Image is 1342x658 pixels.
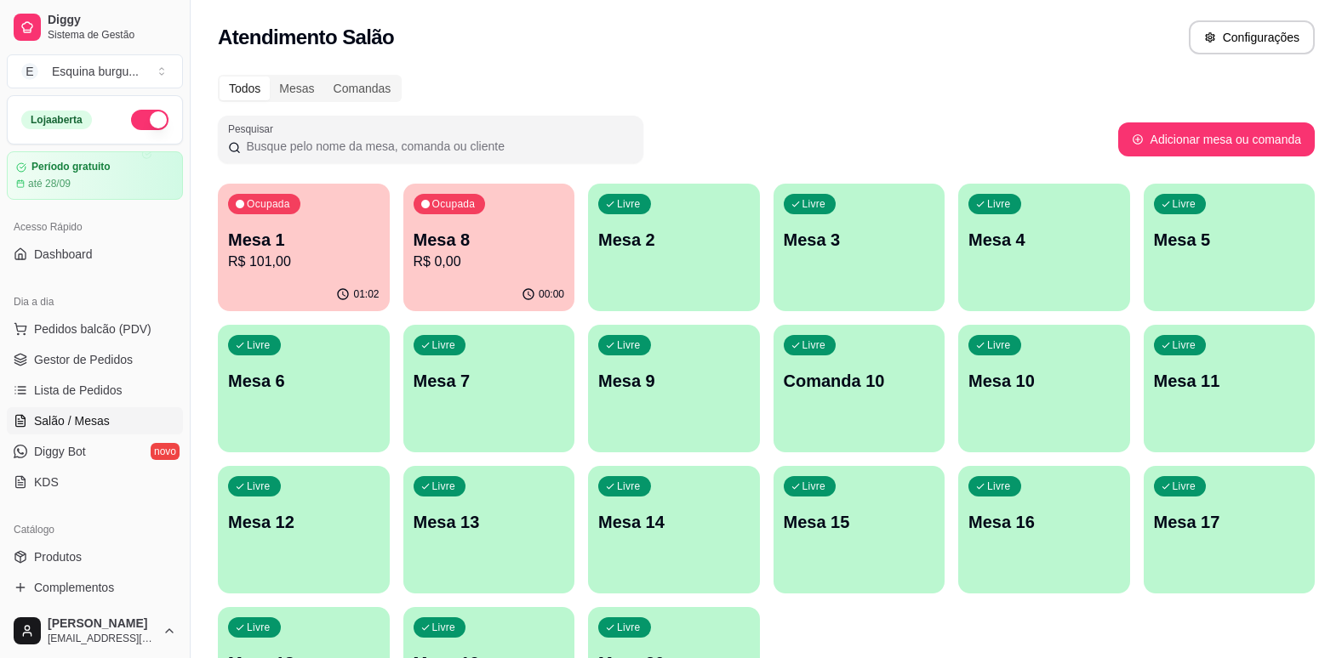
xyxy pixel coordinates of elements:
[987,479,1011,493] p: Livre
[48,616,156,632] span: [PERSON_NAME]
[34,382,123,399] span: Lista de Pedidos
[802,197,826,211] p: Livre
[34,320,151,338] span: Pedidos balcão (PDV)
[774,466,945,593] button: LivreMesa 15
[774,325,945,452] button: LivreComanda 10
[1189,20,1315,54] button: Configurações
[247,479,271,493] p: Livre
[414,252,565,272] p: R$ 0,00
[7,315,183,343] button: Pedidos balcão (PDV)
[241,138,633,155] input: Pesquisar
[228,252,380,272] p: R$ 101,00
[7,288,183,315] div: Dia a dia
[432,197,476,211] p: Ocupada
[218,184,390,311] button: OcupadaMesa 1R$ 101,0001:02
[21,63,38,80] span: E
[7,516,183,543] div: Catálogo
[34,351,133,368] span: Gestor de Pedidos
[403,184,575,311] button: OcupadaMesa 8R$ 0,0000:00
[34,246,93,263] span: Dashboard
[968,369,1120,393] p: Mesa 10
[34,412,110,429] span: Salão / Mesas
[7,54,183,88] button: Select a team
[7,151,183,200] a: Período gratuitoaté 28/09
[247,197,290,211] p: Ocupada
[617,479,641,493] p: Livre
[617,197,641,211] p: Livre
[403,466,575,593] button: LivreMesa 13
[1173,197,1196,211] p: Livre
[7,543,183,570] a: Produtos
[228,369,380,393] p: Mesa 6
[588,466,760,593] button: LivreMesa 14
[218,325,390,452] button: LivreMesa 6
[432,621,456,634] p: Livre
[7,213,183,241] div: Acesso Rápido
[617,338,641,352] p: Livre
[598,228,750,252] p: Mesa 2
[403,325,575,452] button: LivreMesa 7
[598,510,750,534] p: Mesa 14
[7,377,183,404] a: Lista de Pedidos
[28,177,71,190] article: até 28/09
[968,228,1120,252] p: Mesa 4
[228,122,279,136] label: Pesquisar
[598,369,750,393] p: Mesa 9
[218,24,394,51] h2: Atendimento Salão
[7,610,183,651] button: [PERSON_NAME][EMAIL_ADDRESS][DOMAIN_NAME]
[414,510,565,534] p: Mesa 13
[21,111,92,129] div: Loja aberta
[539,287,564,301] p: 00:00
[802,338,826,352] p: Livre
[1154,510,1305,534] p: Mesa 17
[1173,338,1196,352] p: Livre
[270,77,323,100] div: Mesas
[52,63,139,80] div: Esquina burgu ...
[1154,228,1305,252] p: Mesa 5
[7,468,183,496] a: KDS
[48,632,156,645] span: [EMAIL_ADDRESS][DOMAIN_NAME]
[784,369,935,393] p: Comanda 10
[228,228,380,252] p: Mesa 1
[414,228,565,252] p: Mesa 8
[34,474,59,491] span: KDS
[784,228,935,252] p: Mesa 3
[7,438,183,465] a: Diggy Botnovo
[1144,325,1316,452] button: LivreMesa 11
[1154,369,1305,393] p: Mesa 11
[1173,479,1196,493] p: Livre
[220,77,270,100] div: Todos
[1144,466,1316,593] button: LivreMesa 17
[987,338,1011,352] p: Livre
[958,466,1130,593] button: LivreMesa 16
[1144,184,1316,311] button: LivreMesa 5
[7,574,183,601] a: Complementos
[958,184,1130,311] button: LivreMesa 4
[7,7,183,48] a: DiggySistema de Gestão
[48,13,176,28] span: Diggy
[7,241,183,268] a: Dashboard
[617,621,641,634] p: Livre
[784,510,935,534] p: Mesa 15
[432,479,456,493] p: Livre
[34,443,86,460] span: Diggy Bot
[247,621,271,634] p: Livre
[324,77,401,100] div: Comandas
[968,510,1120,534] p: Mesa 16
[48,28,176,42] span: Sistema de Gestão
[228,510,380,534] p: Mesa 12
[7,407,183,434] a: Salão / Mesas
[987,197,1011,211] p: Livre
[34,579,114,596] span: Complementos
[353,287,379,301] p: 01:02
[414,369,565,393] p: Mesa 7
[958,325,1130,452] button: LivreMesa 10
[218,466,390,593] button: LivreMesa 12
[432,338,456,352] p: Livre
[774,184,945,311] button: LivreMesa 3
[247,338,271,352] p: Livre
[31,161,111,173] article: Período gratuito
[131,110,168,130] button: Alterar Status
[588,325,760,452] button: LivreMesa 9
[7,346,183,373] a: Gestor de Pedidos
